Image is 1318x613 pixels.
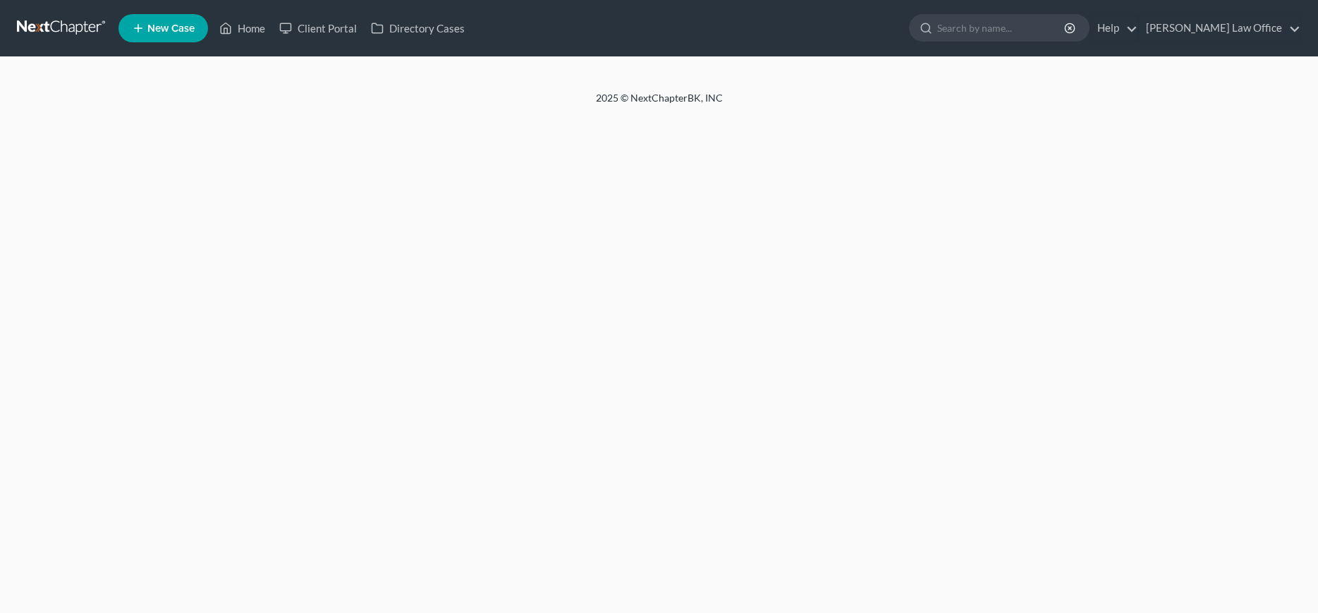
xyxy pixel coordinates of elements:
div: 2025 © NextChapterBK, INC [257,91,1061,116]
input: Search by name... [937,15,1066,41]
a: Client Portal [272,16,364,41]
a: Home [212,16,272,41]
a: Directory Cases [364,16,472,41]
a: Help [1090,16,1137,41]
span: New Case [147,23,195,34]
a: [PERSON_NAME] Law Office [1139,16,1300,41]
